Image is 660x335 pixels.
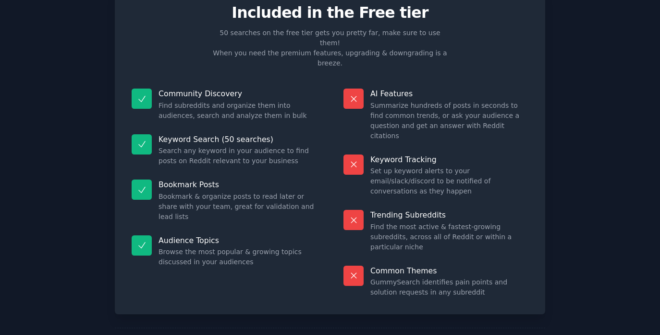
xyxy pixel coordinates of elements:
p: Bookmark Posts [159,180,317,190]
dd: Bookmark & organize posts to read later or share with your team, great for validation and lead lists [159,192,317,222]
dd: Browse the most popular & growing topics discussed in your audiences [159,247,317,267]
dd: Set up keyword alerts to your email/slack/discord to be notified of conversations as they happen [370,166,528,196]
dd: Summarize hundreds of posts in seconds to find common trends, or ask your audience a question and... [370,101,528,141]
dd: GummySearch identifies pain points and solution requests in any subreddit [370,277,528,297]
dd: Search any keyword in your audience to find posts on Reddit relevant to your business [159,146,317,166]
dd: Find subreddits and organize them into audiences, search and analyze them in bulk [159,101,317,121]
p: Community Discovery [159,89,317,99]
p: Common Themes [370,266,528,276]
p: Keyword Tracking [370,155,528,165]
p: Included in the Free tier [125,4,535,21]
dd: Find the most active & fastest-growing subreddits, across all of Reddit or within a particular niche [370,222,528,252]
p: Audience Topics [159,235,317,245]
p: AI Features [370,89,528,99]
p: 50 searches on the free tier gets you pretty far, make sure to use them! When you need the premiu... [209,28,451,68]
p: Trending Subreddits [370,210,528,220]
p: Keyword Search (50 searches) [159,134,317,144]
